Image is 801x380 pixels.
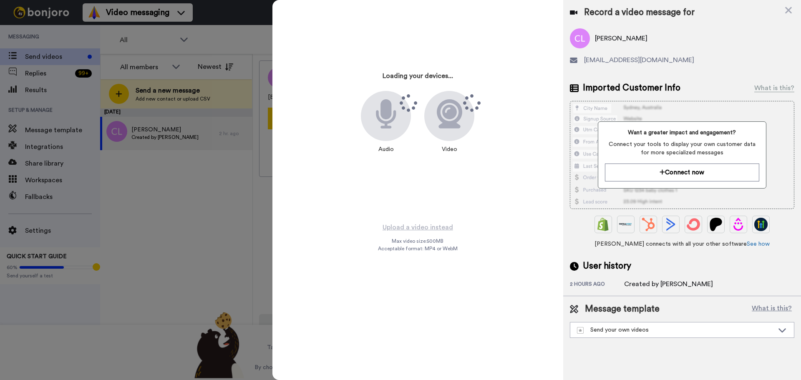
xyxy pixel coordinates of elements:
img: Hubspot [642,218,655,231]
img: demo-template.svg [577,327,584,334]
span: Want a greater impact and engagement? [605,128,759,137]
a: See how [747,241,770,247]
span: Message template [585,303,660,315]
div: 2 hours ago [570,281,624,289]
img: Patreon [709,218,723,231]
div: Video [438,141,461,158]
div: Send your own videos [577,326,774,334]
img: ActiveCampaign [664,218,678,231]
img: ConvertKit [687,218,700,231]
button: Connect now [605,164,759,181]
div: What is this? [754,83,794,93]
span: Acceptable format: MP4 or WebM [378,245,458,252]
img: Shopify [597,218,610,231]
span: Connect your tools to display your own customer data for more specialized messages [605,140,759,157]
span: Max video size: 500 MB [392,238,443,244]
img: Ontraport [619,218,632,231]
span: Imported Customer Info [583,82,680,94]
button: Upload a video instead [380,222,456,233]
span: User history [583,260,631,272]
span: [EMAIL_ADDRESS][DOMAIN_NAME] [584,55,694,65]
span: [PERSON_NAME] connects with all your other software [570,240,794,248]
img: GoHighLevel [754,218,768,231]
h3: Loading your devices... [383,73,453,80]
div: Audio [374,141,398,158]
button: What is this? [749,303,794,315]
div: Created by [PERSON_NAME] [624,279,713,289]
img: Drip [732,218,745,231]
